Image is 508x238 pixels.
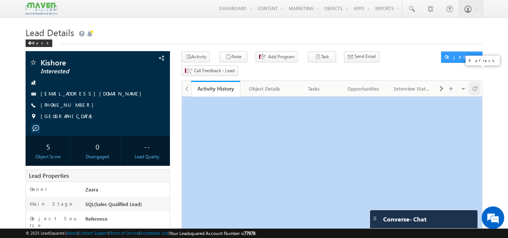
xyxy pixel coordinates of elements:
[126,153,168,160] div: Lead Quality
[268,53,294,60] span: Add Program
[244,230,255,236] span: 77978
[308,52,336,62] button: Task
[77,153,118,160] div: Disengaged
[441,52,482,63] button: Object Actions
[123,4,141,22] div: Minimize live chat window
[197,85,235,92] div: Activity History
[296,84,332,93] div: Tasks
[13,39,32,49] img: d_60004797649_company_0_60004797649
[30,215,78,229] label: Object Source
[394,84,431,93] div: Interview Status
[339,81,388,97] a: Opportunities
[383,216,426,223] span: Converse - Chat
[170,230,255,236] span: Your Leadsquared Account Number is
[41,68,130,75] span: Interested
[41,102,97,109] span: [PHONE_NUMBER]
[79,230,108,235] a: Contact Support
[191,81,240,97] a: Activity History
[109,230,139,235] a: Terms of Service
[41,113,96,120] span: [GEOGRAPHIC_DATA]
[41,59,130,66] span: Kishore
[344,52,379,62] button: Send Email
[30,186,47,193] label: Owner
[388,81,437,97] a: Interview Status
[39,39,126,49] div: Chat with us now
[83,200,170,211] div: SQL(Sales Qualified Lead)
[102,185,136,195] em: Start Chat
[83,215,170,226] div: Reference
[182,65,238,76] button: Call Feedback - Lead
[372,215,378,221] img: carter-drag
[41,90,145,97] a: [EMAIL_ADDRESS][DOMAIN_NAME]
[77,139,118,153] div: 0
[246,84,283,93] div: Object Details
[355,53,376,60] span: Send Email
[126,139,168,153] div: --
[290,81,339,97] a: Tasks
[469,58,497,63] p: Refresh
[29,172,69,179] span: Lead Properties
[26,26,74,38] span: Lead Details
[240,81,290,97] a: Object Details
[345,84,381,93] div: Opportunities
[444,53,476,60] div: Object Actions
[26,2,57,15] img: Custom Logo
[26,39,56,45] a: Back
[27,153,69,160] div: Object Score
[85,186,98,193] span: Zaara
[182,52,210,62] button: Activity
[256,52,298,62] button: Add Program
[27,139,69,153] div: 5
[140,230,168,235] a: Acceptable Use
[26,230,255,237] span: © 2025 LeadSquared | | | | |
[67,230,77,235] a: About
[26,39,52,47] div: Back
[10,70,137,178] textarea: Type your message and hit 'Enter'
[30,200,74,207] label: Main Stage
[194,67,235,74] span: Call Feedback - Lead
[219,52,247,62] button: Note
